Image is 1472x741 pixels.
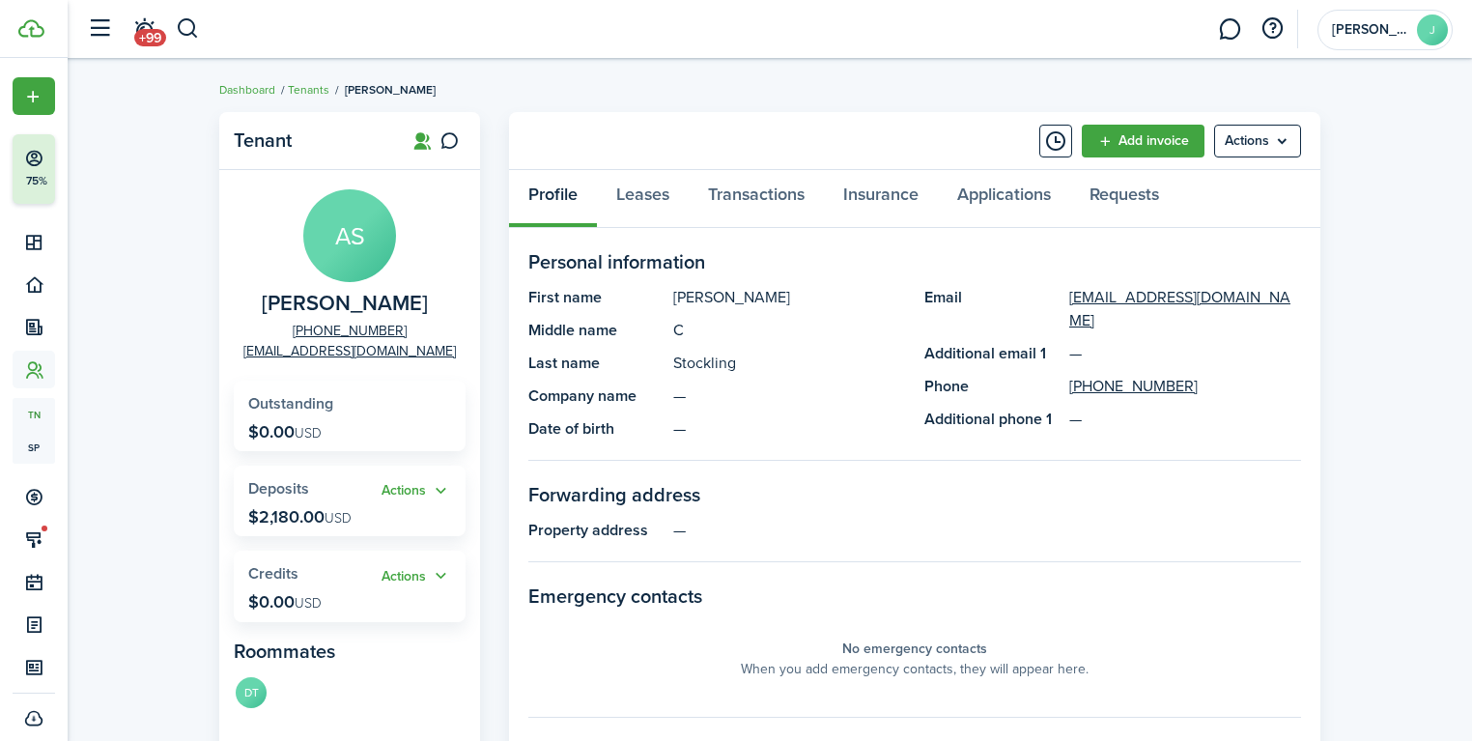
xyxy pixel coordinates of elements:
panel-main-description: — [673,519,1301,542]
a: Messaging [1211,5,1248,54]
a: Notifications [126,5,162,54]
span: [PERSON_NAME] [345,81,436,99]
panel-main-title: Additional email 1 [924,342,1060,365]
panel-main-title: Date of birth [528,417,664,441]
button: Open menu [13,77,55,115]
p: $0.00 [248,592,322,612]
span: Alexis Stockling [262,292,428,316]
panel-main-description: C [673,319,905,342]
a: Dashboard [219,81,275,99]
a: Tenants [288,81,329,99]
panel-main-title: Middle name [528,319,664,342]
panel-main-title: Company name [528,385,664,408]
panel-main-title: First name [528,286,664,309]
span: Credits [248,562,298,584]
a: Insurance [824,170,938,228]
span: USD [325,508,352,528]
span: Jeff [1332,23,1409,37]
button: Open resource center [1256,13,1288,45]
button: Open sidebar [81,11,118,47]
panel-main-description: [PERSON_NAME] [673,286,905,309]
a: sp [13,431,55,464]
panel-main-title: Tenant [234,129,388,152]
a: Add invoice [1082,125,1204,157]
a: Transactions [689,170,824,228]
button: Open menu [382,480,451,502]
button: Open menu [382,565,451,587]
panel-main-section-title: Forwarding address [528,480,1301,509]
button: Open menu [1214,125,1301,157]
panel-main-placeholder-title: No emergency contacts [842,639,987,659]
a: Requests [1070,170,1178,228]
a: [EMAIL_ADDRESS][DOMAIN_NAME] [1069,286,1301,332]
a: [EMAIL_ADDRESS][DOMAIN_NAME] [243,341,456,361]
a: DT [234,675,269,714]
button: Timeline [1039,125,1072,157]
panel-main-title: Phone [924,375,1060,398]
span: +99 [134,29,166,46]
button: Actions [382,480,451,502]
panel-main-title: Last name [528,352,664,375]
a: [PHONE_NUMBER] [1069,375,1198,398]
panel-main-title: Additional phone 1 [924,408,1060,431]
a: tn [13,398,55,431]
panel-main-subtitle: Roommates [234,637,466,666]
span: Outstanding [248,392,333,414]
panel-main-placeholder-description: When you add emergency contacts, they will appear here. [741,659,1089,679]
p: $0.00 [248,422,322,442]
avatar-text: J [1417,14,1448,45]
p: 75% [24,173,48,189]
button: Search [176,13,200,45]
panel-main-title: Property address [528,519,664,542]
button: Actions [382,565,451,587]
p: $2,180.00 [248,507,352,527]
img: TenantCloud [18,19,44,38]
a: Leases [597,170,689,228]
panel-main-title: Email [924,286,1060,332]
span: Deposits [248,477,309,499]
avatar-text: DT [236,677,267,708]
panel-main-section-title: Emergency contacts [528,582,1301,611]
span: USD [295,593,322,613]
button: 75% [13,134,173,204]
a: Applications [938,170,1070,228]
panel-main-section-title: Personal information [528,247,1301,276]
span: USD [295,423,322,443]
avatar-text: AS [303,189,396,282]
panel-main-description: — [673,385,905,408]
panel-main-description: Stockling [673,352,905,375]
panel-main-description: — [673,417,905,441]
a: [PHONE_NUMBER] [293,321,407,341]
menu-btn: Actions [1214,125,1301,157]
